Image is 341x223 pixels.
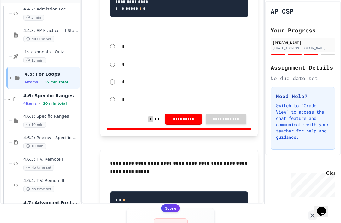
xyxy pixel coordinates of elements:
[23,178,79,184] span: 4.6.4: T.V. Remote II
[276,92,330,100] h3: Need Help?
[161,204,180,212] div: Score
[23,165,54,171] span: No time set
[25,80,38,84] span: 6 items
[40,79,42,85] span: •
[43,102,67,106] span: 20 min total
[23,7,79,12] span: 4.4.7: Admission Fee
[23,200,79,206] span: 4.7: Advanced For Loops
[3,3,44,40] div: Chat with us now!Close
[23,186,54,192] span: No time set
[271,26,335,35] h2: Your Progress
[23,36,54,42] span: No time set
[23,28,79,33] span: 4.4.8: AP Practice - If Statements
[272,46,333,50] div: [EMAIL_ADDRESS][DOMAIN_NAME]
[271,74,335,82] div: No due date set
[314,198,335,217] iframe: chat widget
[44,80,68,84] span: 55 min total
[23,102,37,106] span: 4 items
[23,143,46,149] span: 10 min
[23,50,79,55] span: If statements - Quiz
[289,170,335,197] iframe: chat widget
[25,71,79,77] span: 4.5: For Loops
[276,103,330,140] p: Switch to "Grade View" to access the chat feature and communicate with your teacher for help and ...
[23,57,46,63] span: 13 min
[23,122,46,128] span: 10 min
[271,7,293,15] h1: AP CSP
[271,63,335,72] h2: Assignment Details
[39,101,40,106] span: •
[23,114,79,119] span: 4.6.1: Specific Ranges
[272,40,333,45] div: [PERSON_NAME]
[23,135,79,141] span: 4.6.2: Review - Specific Ranges
[23,157,79,162] span: 4.6.3: T.V. Remote I
[23,93,79,98] span: 4.6: Specific Ranges
[23,15,44,21] span: 5 min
